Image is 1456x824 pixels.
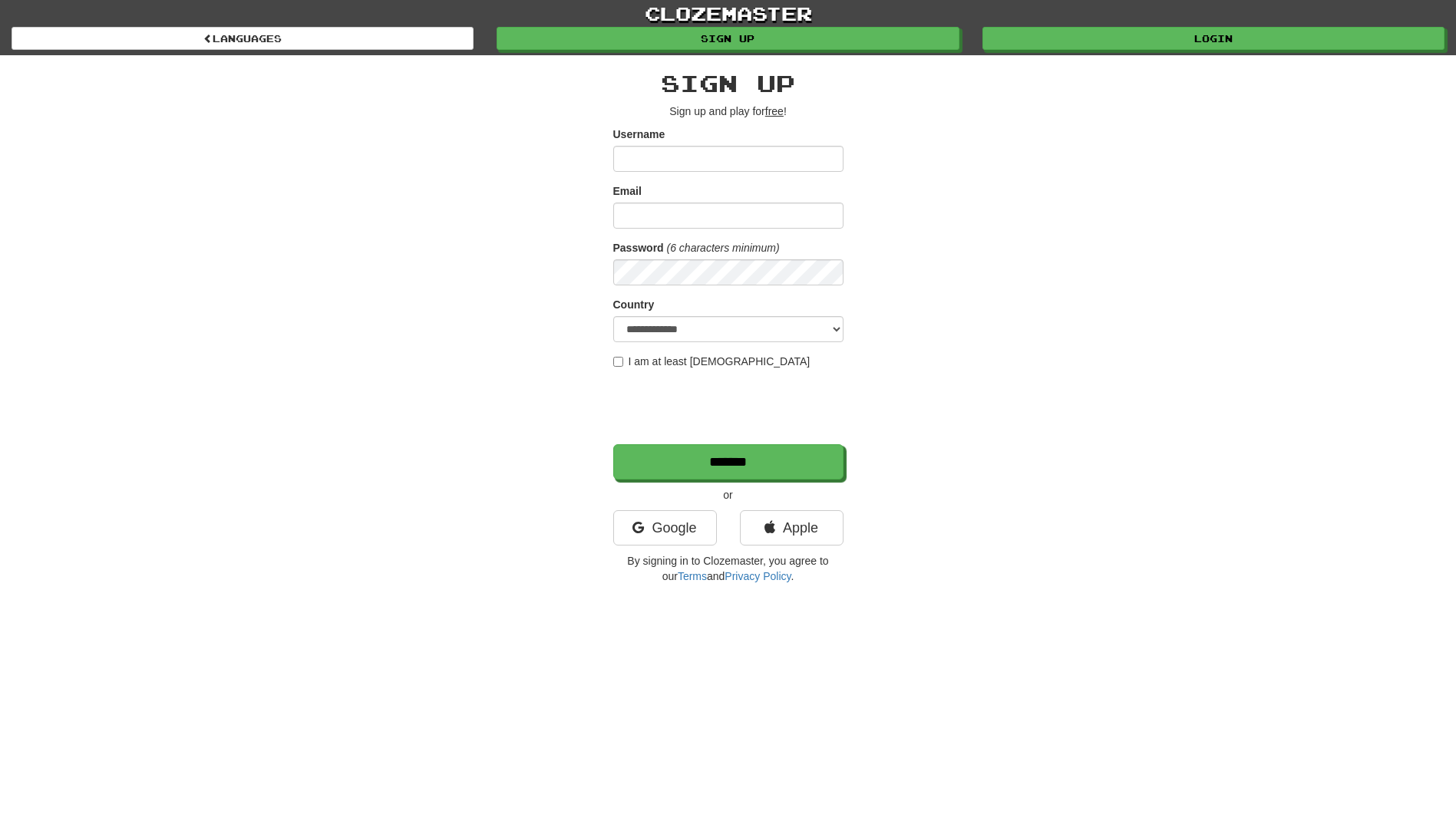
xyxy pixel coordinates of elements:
[613,553,844,584] p: By signing in to Clozemaster, you agree to our and .
[12,27,474,50] a: Languages
[613,510,717,545] a: Google
[613,487,844,503] p: or
[613,127,665,142] label: Username
[497,27,959,50] a: Sign up
[613,71,844,96] h2: Sign up
[613,297,655,312] label: Country
[613,354,811,369] label: I am at least [DEMOGRAPHIC_DATA]
[667,242,780,254] em: (6 characters minimum)
[613,104,844,119] p: Sign up and play for !
[613,357,623,367] input: I am at least [DEMOGRAPHIC_DATA]
[725,570,791,582] a: Privacy Policy
[740,510,844,545] a: Apple
[613,183,642,199] label: Email
[765,105,784,117] u: free
[613,240,664,255] label: Password
[678,570,707,582] a: Terms
[982,27,1444,50] a: Login
[613,377,847,437] iframe: reCAPTCHA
